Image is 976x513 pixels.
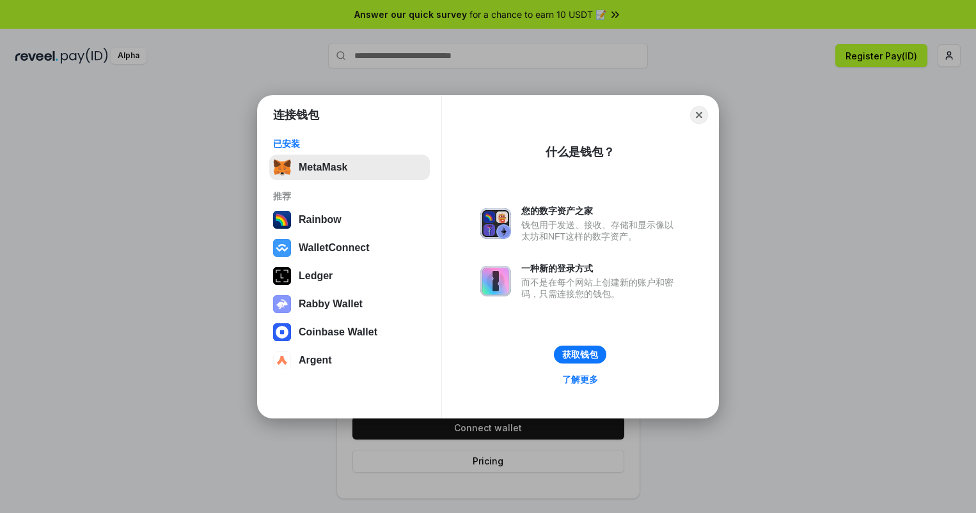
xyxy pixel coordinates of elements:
img: svg+xml,%3Csvg%20width%3D%2228%22%20height%3D%2228%22%20viewBox%3D%220%200%2028%2028%22%20fill%3D... [273,351,291,369]
div: Rainbow [299,214,342,226]
img: svg+xml,%3Csvg%20xmlns%3D%22http%3A%2F%2Fwww.w3.org%2F2000%2Fsvg%22%20fill%3D%22none%22%20viewBox... [273,295,291,313]
div: Argent [299,355,332,366]
div: 您的数字资产之家 [521,205,680,217]
button: Close [690,106,708,124]
div: 推荐 [273,190,426,202]
div: 什么是钱包？ [546,144,615,160]
div: Ledger [299,270,333,282]
a: 了解更多 [555,371,606,388]
div: Rabby Wallet [299,298,363,310]
div: 而不是在每个网站上创建新的账户和密码，只需连接您的钱包。 [521,277,680,300]
button: Rainbow [269,207,430,233]
div: 获取钱包 [562,349,598,360]
div: 一种新的登录方式 [521,263,680,274]
button: Argent [269,348,430,373]
div: Coinbase Wallet [299,326,377,338]
button: Ledger [269,263,430,289]
button: MetaMask [269,155,430,180]
img: svg+xml,%3Csvg%20xmlns%3D%22http%3A%2F%2Fwww.w3.org%2F2000%2Fsvg%22%20width%3D%2228%22%20height%3... [273,267,291,285]
div: 已安装 [273,138,426,149]
button: WalletConnect [269,235,430,261]
div: 了解更多 [562,374,598,385]
button: Coinbase Wallet [269,319,430,345]
button: 获取钱包 [554,346,606,364]
img: svg+xml,%3Csvg%20width%3D%2228%22%20height%3D%2228%22%20viewBox%3D%220%200%2028%2028%22%20fill%3D... [273,239,291,257]
button: Rabby Wallet [269,291,430,317]
div: 钱包用于发送、接收、存储和显示像以太坊和NFT这样的数字资产。 [521,219,680,242]
div: MetaMask [299,162,347,173]
img: svg+xml,%3Csvg%20width%3D%2228%22%20height%3D%2228%22%20viewBox%3D%220%200%2028%2028%22%20fill%3D... [273,323,291,341]
img: svg+xml,%3Csvg%20xmlns%3D%22http%3A%2F%2Fwww.w3.org%2F2000%2Fsvg%22%20fill%3D%22none%22%20viewBox... [480,266,511,296]
h1: 连接钱包 [273,107,319,123]
div: WalletConnect [299,242,370,254]
img: svg+xml,%3Csvg%20xmlns%3D%22http%3A%2F%2Fwww.w3.org%2F2000%2Fsvg%22%20fill%3D%22none%22%20viewBox... [480,208,511,239]
img: svg+xml,%3Csvg%20width%3D%22120%22%20height%3D%22120%22%20viewBox%3D%220%200%20120%20120%22%20fil... [273,211,291,229]
img: svg+xml,%3Csvg%20fill%3D%22none%22%20height%3D%2233%22%20viewBox%3D%220%200%2035%2033%22%20width%... [273,158,291,176]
